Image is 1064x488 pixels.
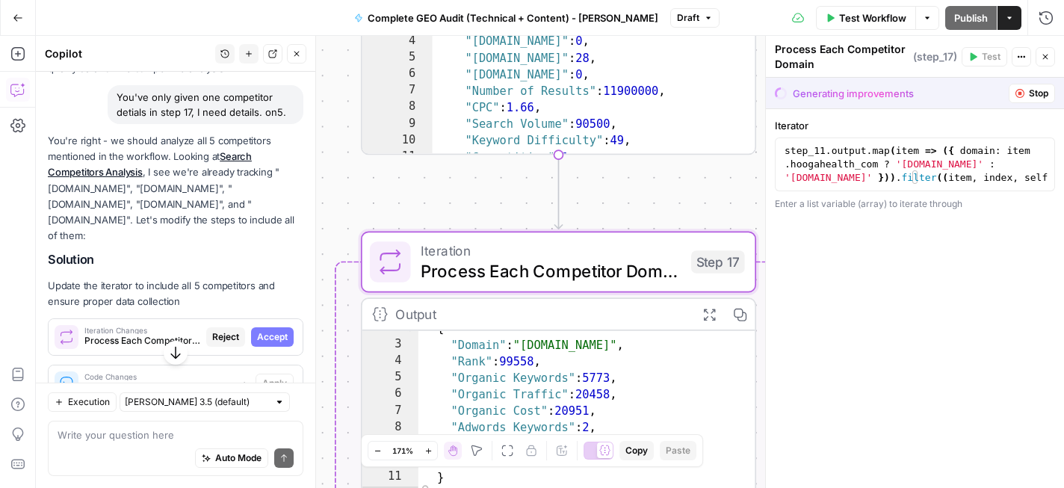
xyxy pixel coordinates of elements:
[666,444,690,457] span: Paste
[395,304,686,324] div: Output
[108,85,303,124] div: You've only given one competitor detials in step 17, I need details. on5.
[362,353,418,370] div: 4
[945,6,997,30] button: Publish
[362,387,418,404] div: 6
[913,49,957,64] span: ( step_17 )
[256,374,294,393] button: Apply
[362,100,433,117] div: 8
[48,253,303,267] h2: Solution
[362,67,433,83] div: 6
[362,133,433,149] div: 10
[775,118,1055,133] label: Iterator
[816,6,915,30] button: Test Workflow
[84,327,200,334] span: Iteration Changes
[625,444,648,457] span: Copy
[554,155,562,229] g: Edge from step_11 to step_17
[954,10,988,25] span: Publish
[84,380,250,394] span: Combine Competitor Metrics (step_19)
[660,441,696,460] button: Paste
[257,330,288,344] span: Accept
[839,10,906,25] span: Test Workflow
[362,50,433,67] div: 5
[48,133,303,244] p: You're right - we should analyze all 5 competitors mentioned in the workflow. Looking at , I see ...
[362,371,418,387] div: 5
[345,6,667,30] button: Complete GEO Audit (Technical + Content) - [PERSON_NAME]
[362,337,418,353] div: 3
[670,8,720,28] button: Draft
[421,258,681,283] span: Process Each Competitor Domain
[619,441,654,460] button: Copy
[368,10,658,25] span: Complete GEO Audit (Technical + Content) - [PERSON_NAME]
[1009,84,1055,103] button: Stop
[212,330,239,344] span: Reject
[362,149,433,166] div: 11
[251,327,294,347] button: Accept
[48,278,303,309] p: Update the iterator to include all 5 competitors and ensure proper data collection
[362,470,418,487] div: 11
[362,404,418,420] div: 7
[775,42,957,72] div: Process Each Competitor Domain
[691,250,745,274] div: Step 17
[793,86,914,101] div: Generating improvements
[362,34,433,50] div: 4
[206,327,245,347] button: Reject
[84,373,250,380] span: Code Changes
[362,84,433,100] div: 7
[962,47,1007,67] button: Test
[215,451,262,465] span: Auto Mode
[125,395,268,410] input: Claude Sonnet 3.5 (default)
[362,420,418,436] div: 8
[48,392,117,412] button: Execution
[84,334,200,348] span: Process Each Competitor Domain (step_17)
[195,448,268,468] button: Auto Mode
[362,117,433,133] div: 9
[421,240,681,260] span: Iteration
[775,197,1055,211] div: Enter a list variable (array) to iterate through
[1029,87,1048,100] span: Stop
[68,395,110,409] span: Execution
[262,377,287,390] span: Apply
[677,11,699,25] span: Draft
[982,50,1000,64] span: Test
[45,46,211,61] div: Copilot
[392,445,413,457] span: 171%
